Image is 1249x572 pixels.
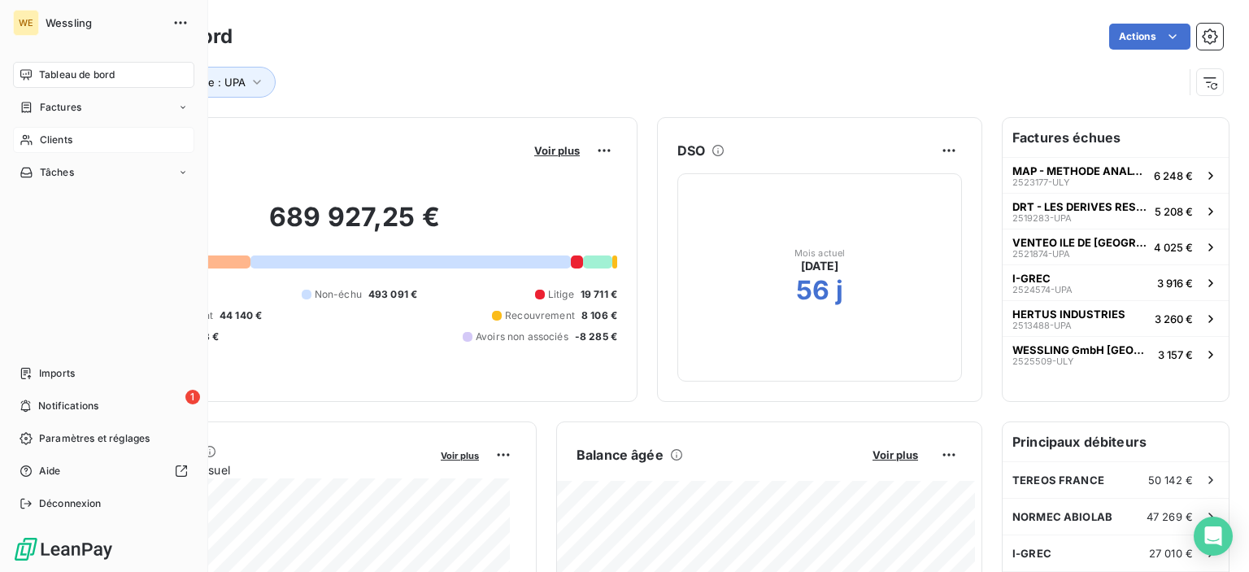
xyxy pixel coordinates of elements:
[92,461,429,478] span: Chiffre d'affaires mensuel
[1012,547,1051,560] span: I-GREC
[1003,422,1229,461] h6: Principaux débiteurs
[1012,343,1151,356] span: WESSLING GmbH [GEOGRAPHIC_DATA]
[13,536,114,562] img: Logo LeanPay
[39,68,115,82] span: Tableau de bord
[1012,272,1051,285] span: I-GREC
[1012,164,1147,177] span: MAP - METHODE ANALYSE PROCEDE
[368,287,417,302] span: 493 091 €
[1194,517,1233,556] div: Open Intercom Messenger
[1003,264,1229,300] button: I-GREC2524574-UPA3 916 €
[1148,474,1193,487] span: 50 142 €
[1012,321,1072,330] span: 2513488-UPA
[1012,356,1073,366] span: 2525509-ULY
[1154,169,1193,182] span: 6 248 €
[1155,205,1193,218] span: 5 208 €
[39,366,75,381] span: Imports
[436,448,484,462] button: Voir plus
[796,274,829,307] h2: 56
[1012,236,1147,249] span: VENTEO ILE DE [GEOGRAPHIC_DATA]
[39,431,150,446] span: Paramètres et réglages
[1003,229,1229,264] button: VENTEO ILE DE [GEOGRAPHIC_DATA]2521874-UPA4 025 €
[1149,547,1193,560] span: 27 010 €
[13,10,39,36] div: WE
[1012,177,1069,187] span: 2523177-ULY
[581,308,617,323] span: 8 106 €
[40,165,74,180] span: Tâches
[534,144,580,157] span: Voir plus
[1158,348,1193,361] span: 3 157 €
[548,287,574,302] span: Litige
[1012,510,1112,523] span: NORMEC ABIOLAB
[92,201,617,250] h2: 689 927,25 €
[13,458,194,484] a: Aide
[677,141,705,160] h6: DSO
[868,448,923,462] button: Voir plus
[1003,336,1229,372] button: WESSLING GmbH [GEOGRAPHIC_DATA]2525509-ULY3 157 €
[39,464,61,478] span: Aide
[1012,474,1104,487] span: TEREOS FRANCE
[577,445,664,465] h6: Balance âgée
[39,496,102,511] span: Déconnexion
[38,399,98,413] span: Notifications
[1109,24,1190,50] button: Actions
[581,287,617,302] span: 19 711 €
[40,100,81,115] span: Factures
[1155,312,1193,325] span: 3 260 €
[505,308,575,323] span: Recouvrement
[220,308,262,323] span: 44 140 €
[1003,157,1229,193] button: MAP - METHODE ANALYSE PROCEDE2523177-ULY6 248 €
[1154,241,1193,254] span: 4 025 €
[1012,249,1070,259] span: 2521874-UPA
[1012,308,1125,321] span: HERTUS INDUSTRIES
[441,450,479,461] span: Voir plus
[40,133,72,147] span: Clients
[1012,285,1073,295] span: 2524574-UPA
[575,330,617,344] span: -8 285 €
[1003,118,1229,157] h6: Factures échues
[1012,200,1148,213] span: DRT - LES DERIVES RESINIQUES ET TER
[836,274,843,307] h2: j
[873,448,918,461] span: Voir plus
[476,330,568,344] span: Avoirs non associés
[315,287,362,302] span: Non-échu
[185,390,200,404] span: 1
[176,76,246,89] span: Agence : UPA
[1147,510,1193,523] span: 47 269 €
[529,143,585,158] button: Voir plus
[152,67,276,98] button: Agence : UPA
[1003,300,1229,336] button: HERTUS INDUSTRIES2513488-UPA3 260 €
[1012,213,1072,223] span: 2519283-UPA
[46,16,163,29] span: Wessling
[1157,277,1193,290] span: 3 916 €
[794,248,846,258] span: Mois actuel
[1003,193,1229,229] button: DRT - LES DERIVES RESINIQUES ET TER2519283-UPA5 208 €
[801,258,839,274] span: [DATE]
